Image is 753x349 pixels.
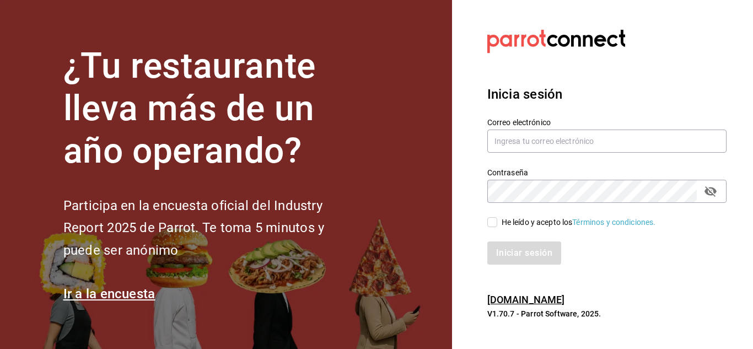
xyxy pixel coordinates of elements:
a: Ir a la encuesta [63,286,155,302]
h2: Participa en la encuesta oficial del Industry Report 2025 de Parrot. Te toma 5 minutos y puede se... [63,195,361,262]
a: [DOMAIN_NAME] [487,294,565,305]
a: Términos y condiciones. [572,218,655,227]
p: V1.70.7 - Parrot Software, 2025. [487,308,727,319]
input: Ingresa tu correo electrónico [487,130,727,153]
label: Contraseña [487,169,727,176]
h3: Inicia sesión [487,84,727,104]
button: passwordField [701,182,720,201]
div: He leído y acepto los [502,217,656,228]
h1: ¿Tu restaurante lleva más de un año operando? [63,45,361,172]
label: Correo electrónico [487,119,727,126]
